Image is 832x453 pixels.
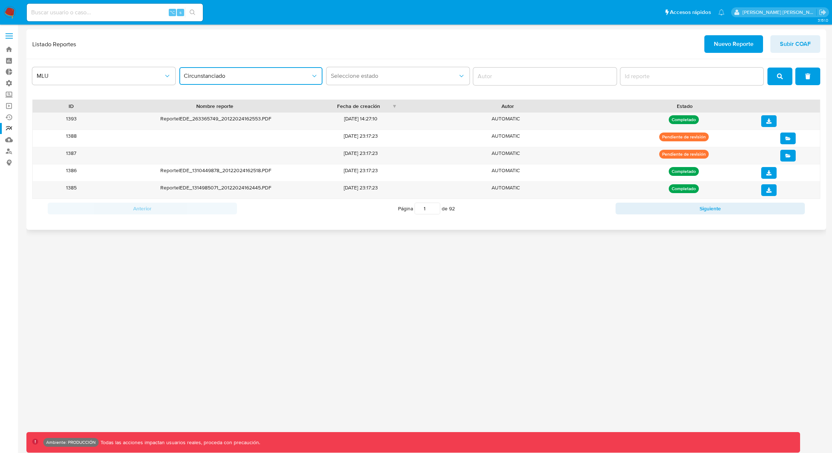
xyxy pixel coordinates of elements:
span: s [179,9,182,16]
a: Salir [819,8,826,16]
button: search-icon [185,7,200,18]
p: Todas las acciones impactan usuarios reales, proceda con precaución. [99,439,260,446]
a: Notificaciones [718,9,725,15]
input: Buscar usuario o caso... [27,8,203,17]
span: ⌥ [169,9,175,16]
p: Ambiente: PRODUCCIÓN [46,441,96,444]
p: leidy.martinez@mercadolibre.com.co [742,9,817,16]
span: Accesos rápidos [670,8,711,16]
